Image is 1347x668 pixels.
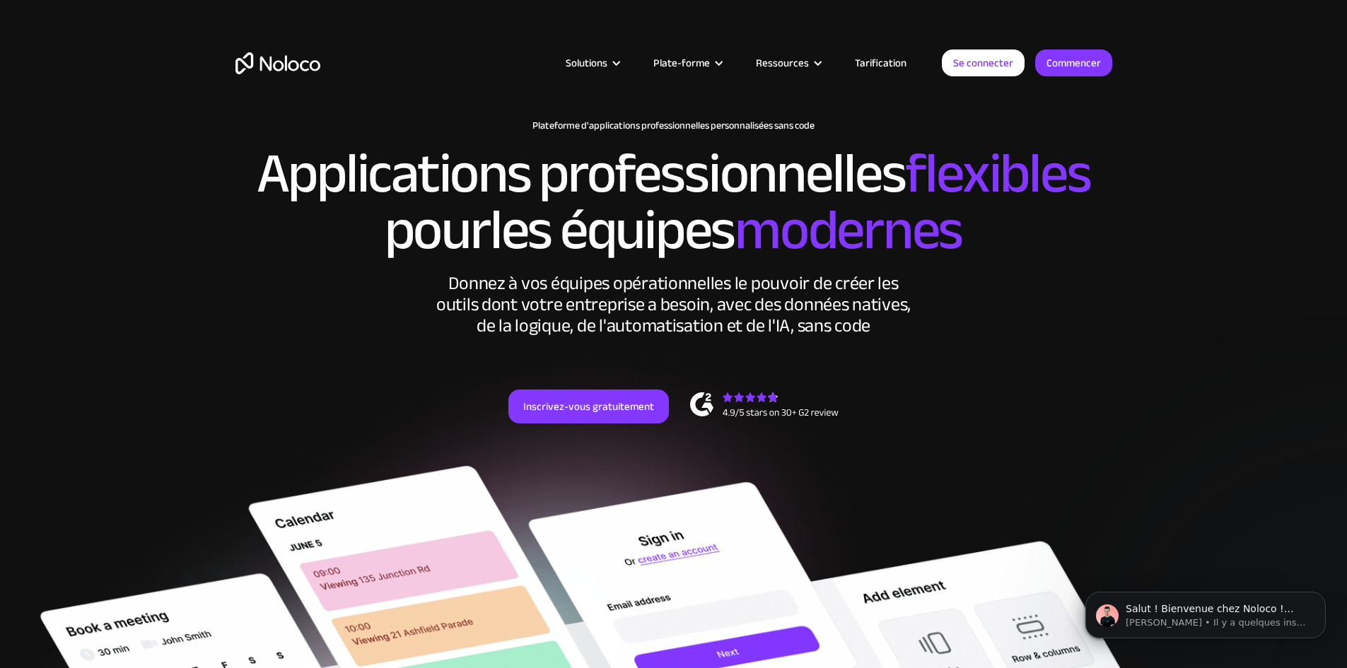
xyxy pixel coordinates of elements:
[436,266,911,343] font: Donnez à vos équipes opérationnelles le pouvoir de créer les outils dont votre entreprise a besoi...
[1064,562,1347,661] iframe: Message de notifications d'interphone
[566,53,607,73] font: Solutions
[235,52,320,74] a: maison
[837,54,924,72] a: Tarification
[756,53,809,73] font: Ressources
[735,177,962,283] font: modernes
[1046,53,1101,73] font: Commencer
[942,49,1025,76] a: Se connecter
[906,121,1091,226] font: flexibles
[855,53,906,73] font: Tarification
[1035,49,1112,76] a: Commencer
[490,177,735,283] font: les équipes
[508,389,669,423] a: Inscrivez-vous gratuitement
[738,54,837,72] div: Ressources
[385,177,490,283] font: pour
[257,121,906,226] font: Applications professionnelles
[636,54,738,72] div: Plate-forme
[523,397,654,416] font: Inscrivez-vous gratuitement
[548,54,636,72] div: Solutions
[653,53,710,73] font: Plate-forme
[953,53,1013,73] font: Se connecter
